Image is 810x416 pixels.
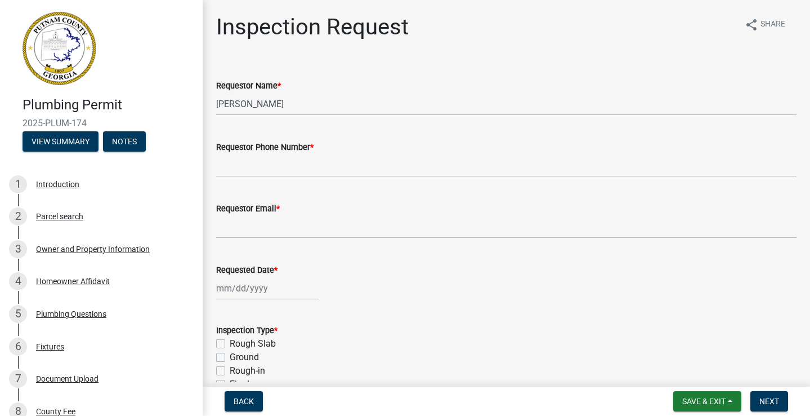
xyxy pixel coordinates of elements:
[216,82,281,90] label: Requestor Name
[23,12,96,85] img: Putnam County, Georgia
[9,338,27,356] div: 6
[216,327,278,335] label: Inspection Type
[36,180,79,188] div: Introduction
[234,397,254,406] span: Back
[36,213,83,220] div: Parcel search
[673,391,741,411] button: Save & Exit
[745,18,758,32] i: share
[9,272,27,290] div: 4
[103,138,146,147] wm-modal-confirm: Notes
[36,277,110,285] div: Homeowner Affidavit
[216,277,319,300] input: mm/dd/yyyy
[750,391,788,411] button: Next
[23,97,194,113] h4: Plumbing Permit
[230,337,276,351] label: Rough Slab
[216,205,280,213] label: Requestor Email
[9,305,27,323] div: 5
[230,378,249,391] label: Final
[9,175,27,193] div: 1
[230,364,265,378] label: Rough-in
[9,207,27,225] div: 2
[736,14,794,36] button: shareShare
[9,370,27,388] div: 7
[682,397,726,406] span: Save & Exit
[9,240,27,258] div: 3
[216,267,278,275] label: Requested Date
[23,118,180,129] span: 2025-PLUM-174
[36,245,150,253] div: Owner and Property Information
[36,343,64,351] div: Fixtures
[230,351,259,364] label: Ground
[103,131,146,152] button: Notes
[216,144,314,152] label: Requestor Phone Number
[36,375,99,383] div: Document Upload
[36,408,75,415] div: County Fee
[23,138,99,147] wm-modal-confirm: Summary
[225,391,263,411] button: Back
[23,131,99,152] button: View Summary
[760,18,785,32] span: Share
[216,14,409,41] h1: Inspection Request
[759,397,779,406] span: Next
[36,310,106,318] div: Plumbing Questions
